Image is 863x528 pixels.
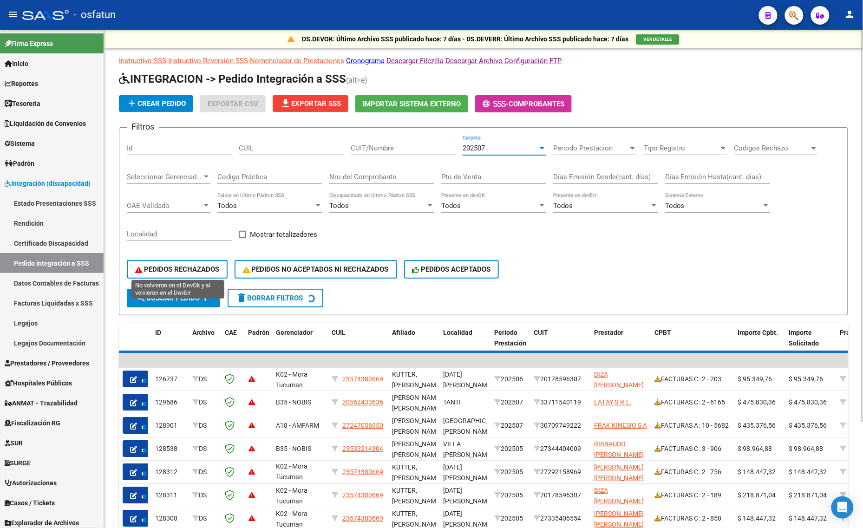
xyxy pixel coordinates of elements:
[126,99,186,108] span: Crear Pedido
[439,323,490,364] datatable-header-cell: Localidad
[155,420,185,431] div: 128901
[494,374,526,385] div: 202506
[494,329,526,347] span: Período Prestación
[443,487,493,515] span: [DATE][PERSON_NAME] DE T
[302,34,628,44] p: DS.DEVOK: Último Archivo SSS publicado hace: 7 días - DS.DEVERR: Último Archivo SSS publicado hac...
[483,100,509,108] span: -
[553,144,628,152] span: Periodo Prestacion
[73,5,116,25] span: - osfatun
[236,294,303,302] span: Borrar Filtros
[127,289,220,307] button: Buscar Pedido
[443,440,493,458] span: VILLA [PERSON_NAME]
[644,144,719,152] span: Tipo Registro
[392,510,442,528] span: KUTTER, [PERSON_NAME]
[392,417,443,435] span: [PERSON_NAME] [PERSON_NAME],
[388,323,439,364] datatable-header-cell: Afiliado
[594,398,632,406] span: LAT'AY S.R.L.
[738,422,776,429] span: $ 435.376,56
[553,202,573,210] span: Todos
[534,397,587,408] div: 33711540119
[594,487,644,505] span: BIZA [PERSON_NAME]
[386,57,444,65] a: Descargar Filezilla
[654,329,671,336] span: CPBT
[392,463,442,482] span: KUTTER, [PERSON_NAME]
[119,56,848,66] p: - - - - -
[225,329,237,336] span: CAE
[342,491,383,499] span: 23574380669
[250,57,344,65] a: Nomenclador de Prestaciones
[276,445,311,452] span: B35 - NOBIS
[155,490,185,501] div: 128311
[443,463,493,492] span: [DATE][PERSON_NAME] DE T
[276,329,313,336] span: Gerenciador
[276,463,307,481] span: K02 - Mora Tucuman
[594,510,644,528] span: [PERSON_NAME] [PERSON_NAME]
[594,422,647,429] span: FRAK KINESIO S A
[534,490,587,501] div: 20178596307
[494,420,526,431] div: 202507
[530,323,590,364] datatable-header-cell: CUIT
[441,202,461,210] span: Todos
[119,95,193,112] button: Crear Pedido
[534,467,587,477] div: 27292158969
[7,9,19,20] mat-icon: menu
[594,371,644,389] span: BIZA [PERSON_NAME]
[189,323,221,364] datatable-header-cell: Archivo
[734,323,785,364] datatable-header-cell: Importe Cpbt.
[534,420,587,431] div: 30709749222
[329,202,349,210] span: Todos
[789,398,827,406] span: $ 475.830,36
[168,57,248,65] a: Instructivo Reversión SSS
[392,371,442,389] span: KUTTER, [PERSON_NAME]
[363,100,461,108] span: Importar Sistema Externo
[5,498,55,508] span: Casos / Tickets
[5,458,31,468] span: SURGE
[534,513,587,524] div: 27335406554
[443,329,472,336] span: Localidad
[276,510,307,528] span: K02 - Mora Tucuman
[280,99,341,108] span: Exportar SSS
[5,398,78,408] span: ANMAT - Trazabilidad
[494,443,526,454] div: 202505
[235,260,397,279] button: PEDIDOS NO ACEPTADOS NI RECHAZADOS
[738,445,772,452] span: $ 98.964,88
[328,323,388,364] datatable-header-cell: CUIL
[443,417,506,435] span: [GEOGRAPHIC_DATA][PERSON_NAME]
[738,329,778,336] span: Importe Cpbt.
[192,513,217,524] div: DS
[236,292,247,303] mat-icon: delete
[5,418,60,428] span: Fiscalización RG
[789,375,824,383] span: $ 95.349,76
[273,95,348,112] button: Exportar SSS
[276,422,319,429] span: A18 - AMFARM
[119,72,346,85] span: INTEGRACION -> Pedido Integración a SSS
[119,57,166,65] a: Instructivo SSS
[590,323,651,364] datatable-header-cell: Prestador
[126,98,137,109] mat-icon: add
[355,95,468,112] button: Importar Sistema Externo
[127,260,228,279] button: PEDIDOS RECHAZADOS
[155,467,185,477] div: 128312
[789,329,819,347] span: Importe Solicitado
[155,513,185,524] div: 128308
[5,118,86,129] span: Liquidación de Convenios
[248,329,269,336] span: Padrón
[738,515,776,522] span: $ 148.447,32
[332,329,346,336] span: CUIL
[594,440,644,458] span: RIBBAUDO [PERSON_NAME]
[412,265,491,274] span: PEDIDOS ACEPTADOS
[789,422,827,429] span: $ 435.376,56
[392,329,415,336] span: Afiliado
[221,323,244,364] datatable-header-cell: CAE
[155,329,161,336] span: ID
[200,95,266,112] button: Exportar CSV
[789,445,824,452] span: $ 98.964,88
[509,100,564,108] span: Comprobantes
[475,95,572,112] button: -Comprobantes
[392,487,442,505] span: KUTTER, [PERSON_NAME]
[463,144,485,152] span: 202507
[789,515,827,522] span: $ 148.447,32
[789,491,827,499] span: $ 218.871,04
[594,463,644,492] span: [PERSON_NAME] [PERSON_NAME] [PERSON_NAME]
[5,78,38,89] span: Reportes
